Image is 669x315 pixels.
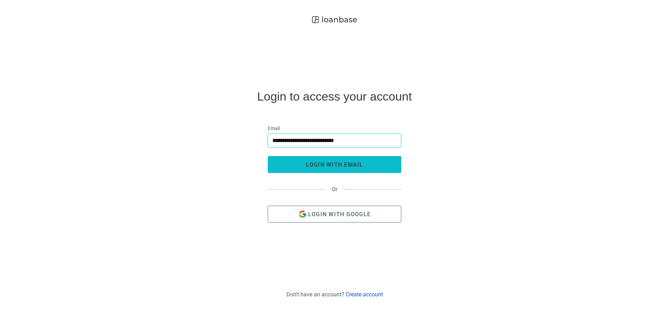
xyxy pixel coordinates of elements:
span: Or [326,186,343,193]
span: login with email [306,161,363,168]
div: Don't have an account? [286,291,383,298]
a: Create account [346,291,383,298]
span: Login with Google [308,211,371,218]
button: Login with Google [268,206,401,223]
h4: Login to access your account [257,91,412,102]
span: Email [268,124,280,132]
button: login with email [268,156,401,173]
